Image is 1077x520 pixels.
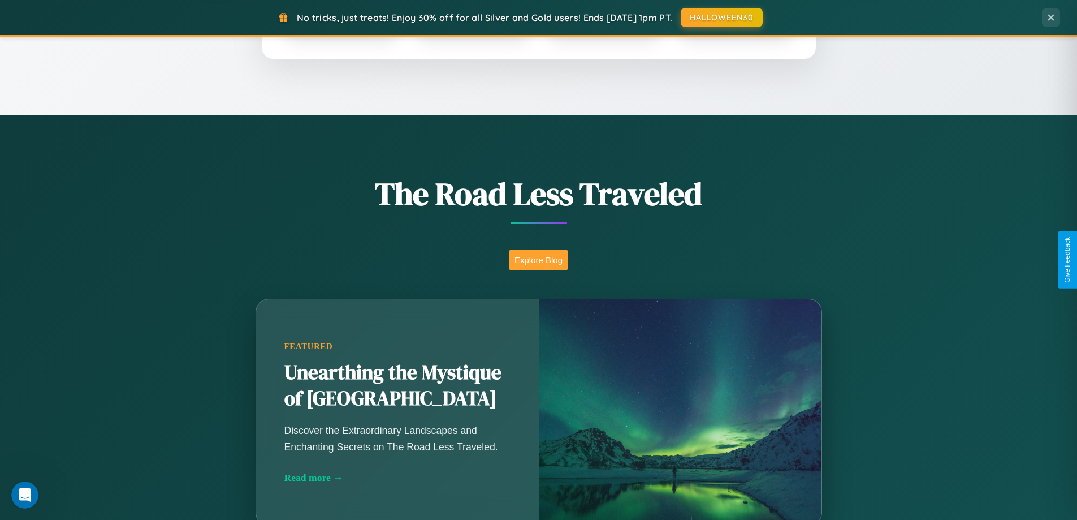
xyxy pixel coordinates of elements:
h2: Unearthing the Mystique of [GEOGRAPHIC_DATA] [284,360,511,412]
button: HALLOWEEN30 [681,8,763,27]
div: Give Feedback [1063,237,1071,283]
p: Discover the Extraordinary Landscapes and Enchanting Secrets on The Road Less Traveled. [284,423,511,454]
button: Explore Blog [509,250,568,270]
iframe: Intercom live chat [11,482,38,509]
span: No tricks, just treats! Enjoy 30% off for all Silver and Gold users! Ends [DATE] 1pm PT. [297,12,672,23]
h1: The Road Less Traveled [200,172,878,216]
div: Featured [284,342,511,351]
div: Read more → [284,472,511,484]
